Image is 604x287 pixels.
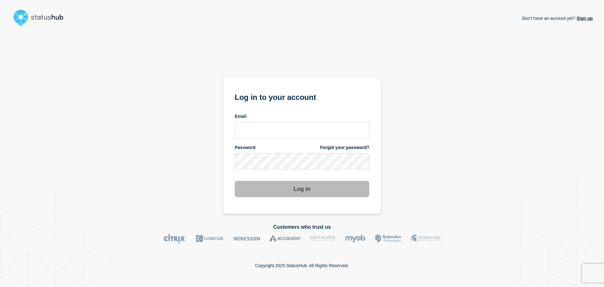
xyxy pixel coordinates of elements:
[575,16,593,21] a: Sign up
[164,234,187,243] img: Citrix logo
[11,8,71,28] img: StatusHub logo
[255,263,349,268] p: Copyright 2025 StatusHub. All Rights Reserved.
[11,224,593,230] h2: Customers who trust us
[375,234,402,243] img: Bottomline logo
[235,181,369,197] button: Log in
[411,234,440,243] img: MSU logo
[235,113,246,119] span: Email
[320,145,369,151] a: Forgot your password?
[234,234,260,243] img: McKesson logo
[235,153,369,169] input: password input
[235,91,369,102] h1: Log in to your account
[522,11,593,26] p: Don't have an account yet?
[345,234,366,243] img: myob logo
[235,122,369,138] input: email input
[235,145,255,151] span: Password
[310,234,336,243] img: DataVita logo
[270,234,301,243] img: Accruent logo
[196,234,224,243] img: Concur logo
